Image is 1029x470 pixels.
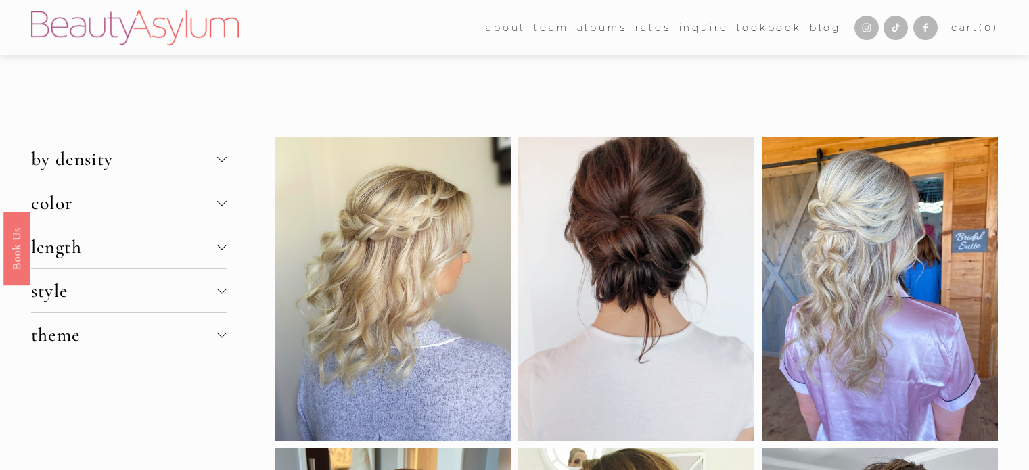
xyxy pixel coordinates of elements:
[31,313,227,356] button: theme
[679,18,729,38] a: Inquire
[31,181,227,225] button: color
[951,19,999,37] a: 0 items in cart
[984,22,993,34] span: 0
[884,16,908,40] a: TikTok
[577,18,627,38] a: albums
[31,191,217,214] span: color
[979,22,998,34] span: ( )
[3,211,30,285] a: Book Us
[854,16,879,40] a: Instagram
[31,137,227,181] button: by density
[31,279,217,302] span: style
[635,18,671,38] a: Rates
[31,235,217,258] span: length
[913,16,938,40] a: Facebook
[31,269,227,312] button: style
[31,10,239,45] img: Beauty Asylum | Bridal Hair &amp; Makeup Charlotte &amp; Atlanta
[534,18,568,38] a: folder dropdown
[486,18,526,38] a: folder dropdown
[31,147,217,170] span: by density
[486,19,526,37] span: about
[31,225,227,268] button: length
[31,323,217,346] span: theme
[810,18,841,38] a: Blog
[737,18,801,38] a: Lookbook
[534,19,568,37] span: team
